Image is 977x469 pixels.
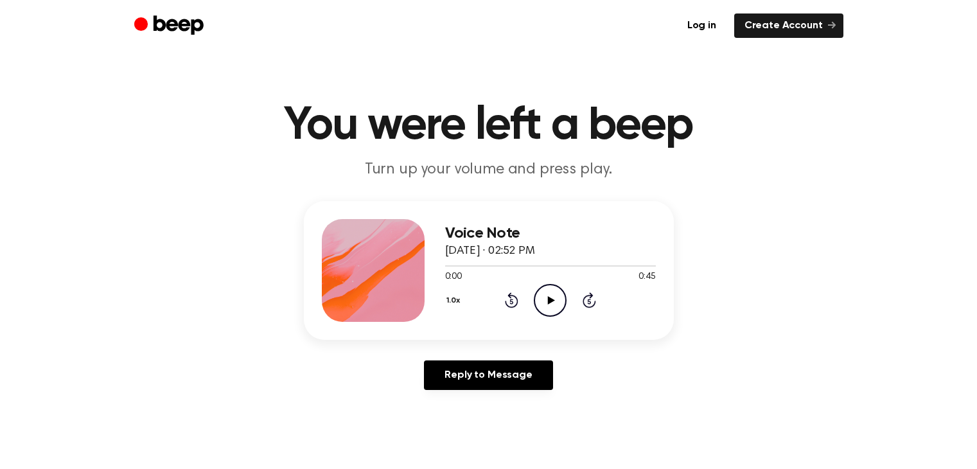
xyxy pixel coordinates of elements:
[134,13,207,39] a: Beep
[734,13,843,38] a: Create Account
[424,360,552,390] a: Reply to Message
[638,270,655,284] span: 0:45
[677,13,726,38] a: Log in
[445,225,656,242] h3: Voice Note
[445,245,535,257] span: [DATE] · 02:52 PM
[242,159,735,181] p: Turn up your volume and press play.
[160,103,818,149] h1: You were left a beep
[445,290,465,312] button: 1.0x
[445,270,462,284] span: 0:00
